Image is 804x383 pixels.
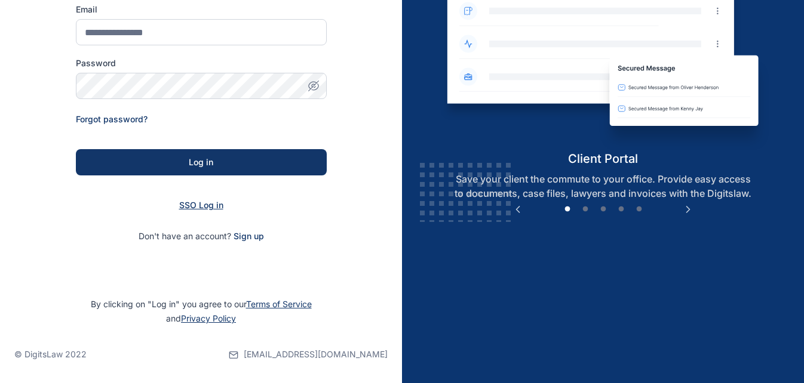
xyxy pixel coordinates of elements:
[597,203,609,215] button: 3
[181,313,236,323] a: Privacy Policy
[682,203,694,215] button: Next
[615,203,627,215] button: 4
[76,230,327,242] p: Don't have an account?
[76,4,327,16] label: Email
[234,231,264,241] a: Sign up
[437,172,769,200] p: Save your client the commute to your office. Provide easy access to documents, case files, lawyer...
[229,326,388,383] a: [EMAIL_ADDRESS][DOMAIN_NAME]
[14,297,388,326] p: By clicking on "Log in" you agree to our
[437,150,769,167] h5: client portal
[76,114,148,124] a: Forgot password?
[234,230,264,242] span: Sign up
[633,203,645,215] button: 5
[512,203,524,215] button: Previous
[14,348,87,360] p: © DigitsLaw 2022
[95,156,308,168] div: Log in
[561,203,573,215] button: 1
[166,313,236,323] span: and
[76,57,327,69] label: Password
[244,348,388,360] span: [EMAIL_ADDRESS][DOMAIN_NAME]
[76,149,327,175] button: Log in
[246,299,312,309] a: Terms of Service
[579,203,591,215] button: 2
[179,200,223,210] a: SSO Log in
